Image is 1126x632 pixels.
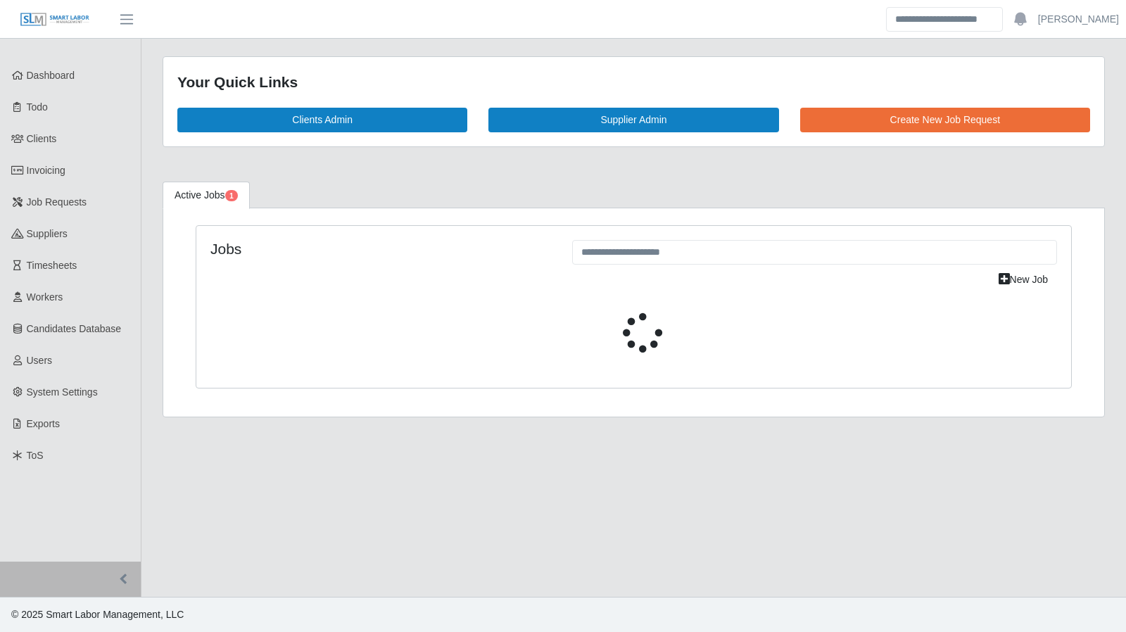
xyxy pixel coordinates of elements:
span: Suppliers [27,228,68,239]
a: Supplier Admin [488,108,778,132]
span: Exports [27,418,60,429]
div: Your Quick Links [177,71,1090,94]
span: © 2025 Smart Labor Management, LLC [11,609,184,620]
img: SLM Logo [20,12,90,27]
span: Dashboard [27,70,75,81]
span: Timesheets [27,260,77,271]
span: Job Requests [27,196,87,208]
h4: Jobs [210,240,551,258]
a: Active Jobs [163,182,250,209]
span: Pending Jobs [225,190,238,201]
a: [PERSON_NAME] [1038,12,1119,27]
span: Invoicing [27,165,65,176]
span: ToS [27,450,44,461]
a: New Job [989,267,1057,292]
span: Candidates Database [27,323,122,334]
span: System Settings [27,386,98,398]
span: Users [27,355,53,366]
span: Workers [27,291,63,303]
span: Clients [27,133,57,144]
span: Todo [27,101,48,113]
a: Clients Admin [177,108,467,132]
input: Search [886,7,1003,32]
a: Create New Job Request [800,108,1090,132]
